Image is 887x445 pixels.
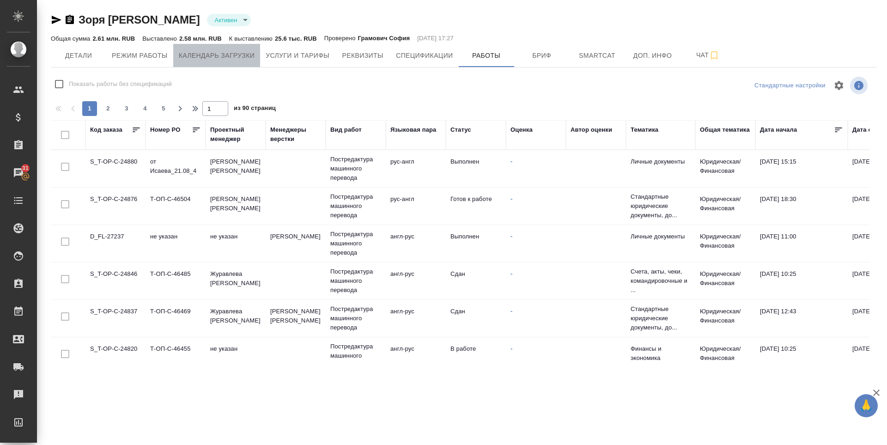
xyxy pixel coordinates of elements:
[146,265,206,297] td: Т-ОП-С-46485
[631,305,691,332] p: Стандартные юридические документы, до...
[396,50,453,61] span: Спецификации
[695,265,755,297] td: Юридическая/Финансовая
[631,192,691,220] p: Стандартные юридические документы, до...
[755,227,848,260] td: [DATE] 11:00
[464,50,509,61] span: Работы
[85,152,146,185] td: S_T-OP-C-24880
[142,35,179,42] p: Выставлено
[330,305,381,332] p: Постредактура машинного перевода
[695,190,755,222] td: Юридическая/Финансовая
[266,302,326,335] td: [PERSON_NAME] [PERSON_NAME]
[229,35,275,42] p: К выставлению
[386,340,446,372] td: англ-рус
[510,158,512,165] a: -
[85,190,146,222] td: S_T-OP-C-24876
[755,190,848,222] td: [DATE] 18:30
[446,302,506,335] td: Сдан
[695,340,755,372] td: Юридическая/Финансовая
[755,340,848,372] td: [DATE] 10:25
[101,104,115,113] span: 2
[85,340,146,372] td: S_T-OP-C-24820
[101,101,115,116] button: 2
[386,152,446,185] td: рус-англ
[112,50,168,61] span: Режим работы
[119,101,134,116] button: 3
[330,267,381,295] p: Постредактура машинного перевода
[179,50,255,61] span: Календарь загрузки
[755,265,848,297] td: [DATE] 10:25
[386,302,446,335] td: англ-рус
[330,125,362,134] div: Вид работ
[85,265,146,297] td: S_T-OP-C-24846
[631,125,658,134] div: Тематика
[156,101,171,116] button: 5
[390,125,437,134] div: Языковая пара
[330,155,381,183] p: Постредактура машинного перевода
[270,125,321,144] div: Менеджеры верстки
[56,50,101,61] span: Детали
[146,152,206,185] td: от Исаева_21.08_4
[446,152,506,185] td: Выполнен
[386,190,446,222] td: рус-англ
[206,340,266,372] td: не указан
[510,308,512,315] a: -
[631,50,675,61] span: Доп. инфо
[755,302,848,335] td: [DATE] 12:43
[520,50,564,61] span: Бриф
[358,34,410,43] p: Грамович София
[64,14,75,25] button: Скопировать ссылку
[852,125,886,134] div: Дата сдачи
[275,35,317,42] p: 25.6 тыс. RUB
[855,394,878,417] button: 🙏
[206,190,266,222] td: [PERSON_NAME] [PERSON_NAME]
[2,161,35,184] a: 31
[138,101,152,116] button: 4
[760,125,797,134] div: Дата начала
[85,302,146,335] td: S_T-OP-C-24837
[858,396,874,415] span: 🙏
[340,50,385,61] span: Реквизиты
[51,35,92,42] p: Общая сумма
[446,340,506,372] td: В работе
[92,35,135,42] p: 2.61 млн. RUB
[150,125,180,134] div: Номер PO
[324,34,358,43] p: Проверено
[850,77,869,94] span: Посмотреть информацию
[631,344,691,363] p: Финансы и экономика
[206,302,266,335] td: Журавлева [PERSON_NAME]
[510,233,512,240] a: -
[234,103,276,116] span: из 90 страниц
[450,125,471,134] div: Статус
[210,125,261,144] div: Проектный менеджер
[266,50,329,61] span: Услуги и тарифы
[179,35,222,42] p: 2.58 млн. RUB
[386,227,446,260] td: англ-рус
[146,302,206,335] td: Т-ОП-С-46469
[206,152,266,185] td: [PERSON_NAME] [PERSON_NAME]
[119,104,134,113] span: 3
[207,14,251,26] div: Активен
[51,14,62,25] button: Скопировать ссылку для ЯМессенджера
[156,104,171,113] span: 5
[709,50,720,61] svg: Подписаться
[266,227,326,260] td: [PERSON_NAME]
[330,230,381,257] p: Постредактура машинного перевода
[69,79,172,89] span: Показать работы без спецификаций
[828,74,850,97] span: Настроить таблицу
[510,270,512,277] a: -
[755,152,848,185] td: [DATE] 15:15
[206,265,266,297] td: Журавлева [PERSON_NAME]
[206,227,266,260] td: не указан
[212,16,240,24] button: Активен
[510,195,512,202] a: -
[330,342,381,370] p: Постредактура машинного перевода
[446,190,506,222] td: Готов к работе
[79,13,200,26] a: Зоря [PERSON_NAME]
[631,157,691,166] p: Личные документы
[417,34,454,43] p: [DATE] 17:27
[510,125,533,134] div: Оценка
[695,227,755,260] td: Юридическая/Финансовая
[575,50,620,61] span: Smartcat
[510,345,512,352] a: -
[686,49,730,61] span: Чат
